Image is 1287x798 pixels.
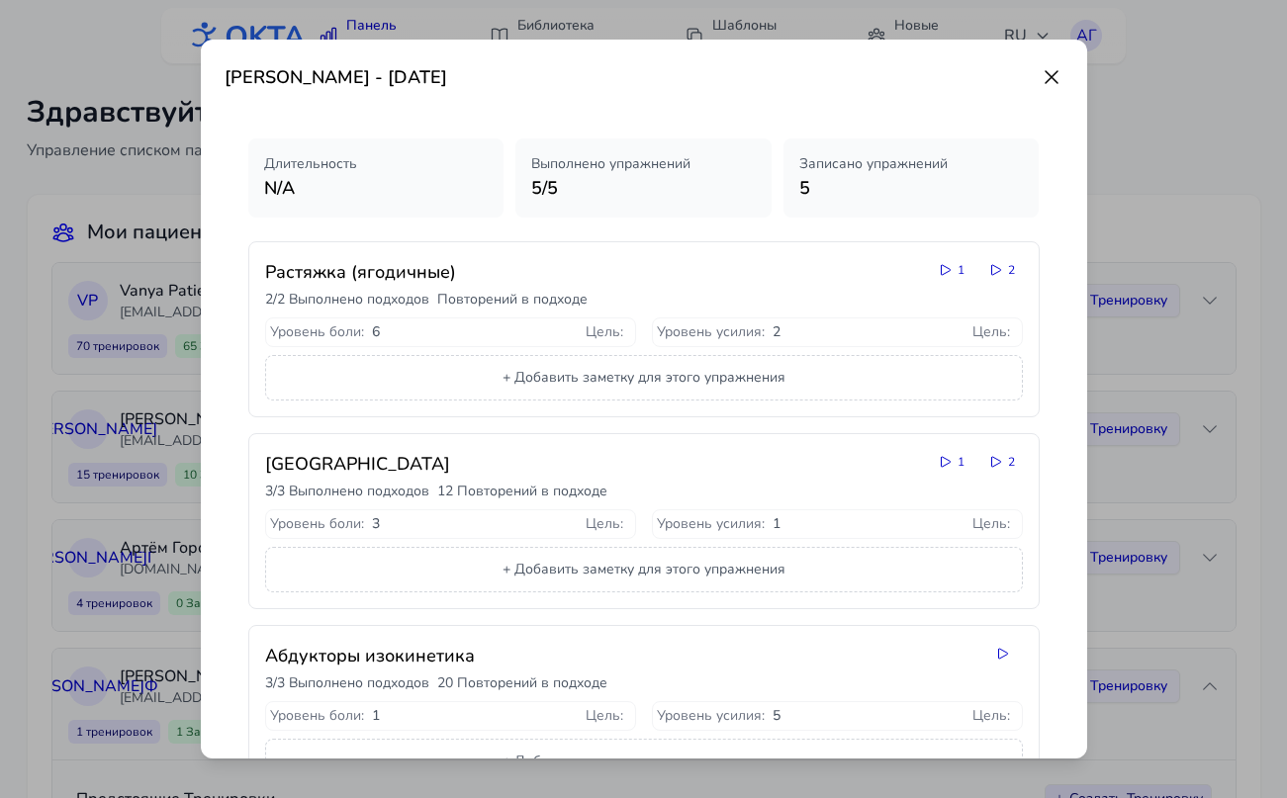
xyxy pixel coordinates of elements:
[980,258,1023,282] button: 2
[586,322,623,342] span: Цель :
[265,450,914,478] h3: [GEOGRAPHIC_DATA]
[773,322,781,342] span: 2
[799,174,1024,202] p: 5
[972,322,1010,342] span: Цель :
[972,514,1010,534] span: Цель :
[270,514,364,534] span: Уровень боли :
[437,290,588,310] p: Повторений в подходе
[265,290,429,310] p: 2 / 2 Выполнено подходов
[265,739,1023,784] button: + Добавить заметку для этого упражнения
[1008,454,1015,470] span: 2
[773,706,781,726] span: 5
[225,63,447,91] h3: [PERSON_NAME] - [DATE]
[657,322,765,342] span: Уровень усилия :
[930,450,972,474] button: 1
[265,355,1023,400] button: + Добавить заметку для этого упражнения
[372,706,380,726] span: 1
[264,154,489,174] p: Длительность
[437,673,607,693] p: 20 Повторений в подходе
[531,154,756,174] p: Выполнено упражнений
[372,322,380,342] span: 6
[264,174,489,202] p: N/A
[270,706,364,726] span: Уровень боли :
[265,482,429,501] p: 3 / 3 Выполнено подходов
[799,154,1024,174] p: Записано упражнений
[270,322,364,342] span: Уровень боли :
[980,450,1023,474] button: 2
[958,262,965,278] span: 1
[372,514,380,534] span: 3
[958,454,965,470] span: 1
[586,514,623,534] span: Цель :
[531,174,756,202] p: 5 / 5
[930,258,972,282] button: 1
[265,547,1023,592] button: + Добавить заметку для этого упражнения
[586,706,623,726] span: Цель :
[265,673,429,693] p: 3 / 3 Выполнено подходов
[265,642,971,669] h3: Абдукторы изокинетика
[773,514,781,534] span: 1
[1008,262,1015,278] span: 2
[265,258,914,286] h3: Растяжка (ягодичные)
[437,482,607,501] p: 12 Повторений в подходе
[972,706,1010,726] span: Цель :
[657,514,765,534] span: Уровень усилия :
[657,706,765,726] span: Уровень усилия :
